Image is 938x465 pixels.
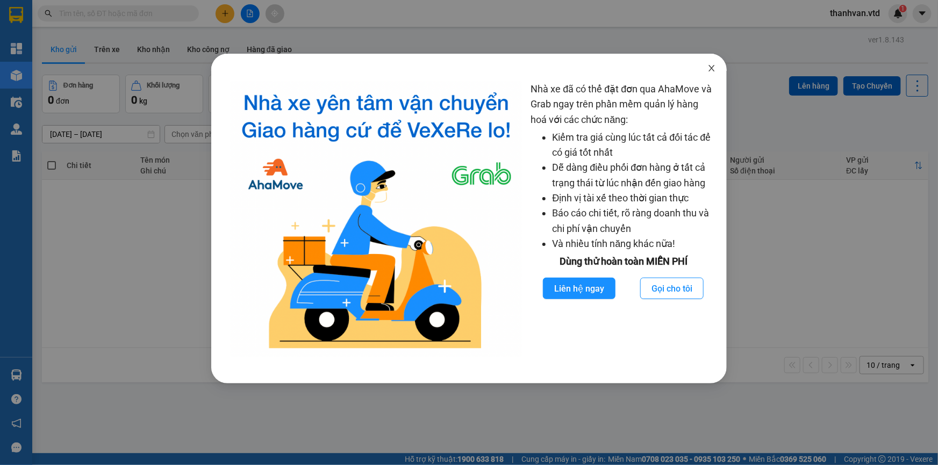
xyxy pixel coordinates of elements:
[543,278,615,299] button: Liên hệ ngay
[231,82,522,357] img: logo
[552,236,716,251] li: Và nhiều tính năng khác nữa!
[707,64,716,72] span: close
[554,282,604,295] span: Liên hệ ngay
[651,282,692,295] span: Gọi cho tôi
[697,54,727,84] button: Close
[552,130,716,161] li: Kiểm tra giá cùng lúc tất cả đối tác để có giá tốt nhất
[552,191,716,206] li: Định vị tài xế theo thời gian thực
[552,160,716,191] li: Dễ dàng điều phối đơn hàng ở tất cả trạng thái từ lúc nhận đến giao hàng
[552,206,716,236] li: Báo cáo chi tiết, rõ ràng doanh thu và chi phí vận chuyển
[640,278,704,299] button: Gọi cho tôi
[531,82,716,357] div: Nhà xe đã có thể đặt đơn qua AhaMove và Grab ngay trên phần mềm quản lý hàng hoá với các chức năng:
[531,254,716,269] div: Dùng thử hoàn toàn MIỄN PHÍ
